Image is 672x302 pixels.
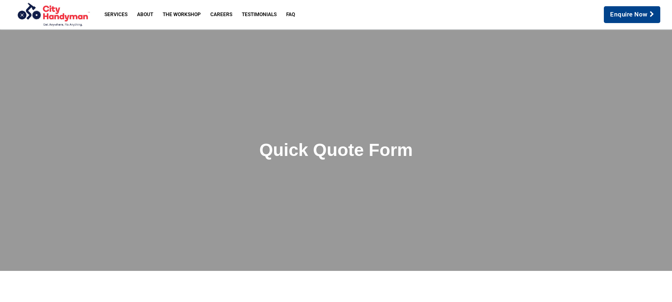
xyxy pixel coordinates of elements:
[286,12,295,17] span: FAQ
[206,8,237,22] a: Careers
[163,12,201,17] span: The Workshop
[158,8,206,22] a: The Workshop
[242,12,277,17] span: Testimonials
[281,8,300,22] a: FAQ
[104,12,128,17] span: Services
[604,6,660,23] a: Enquire Now
[100,8,132,22] a: Services
[127,139,545,161] h2: Quick Quote Form
[9,2,97,27] img: City Handyman | Melbourne
[237,8,281,22] a: Testimonials
[132,8,158,22] a: About
[137,12,153,17] span: About
[210,12,232,17] span: Careers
